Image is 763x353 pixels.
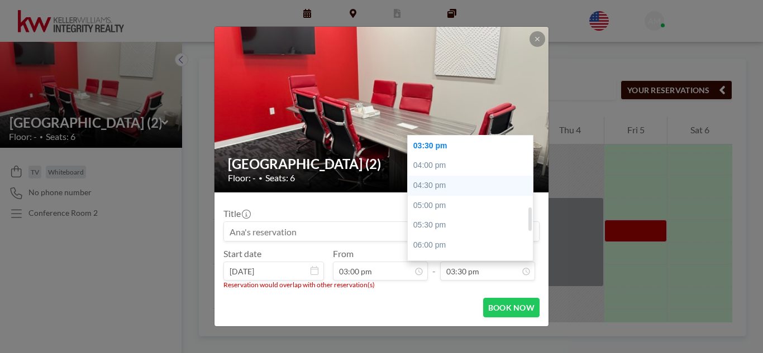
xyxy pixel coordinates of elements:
[228,172,256,183] span: Floor: -
[408,136,538,156] div: 03:30 pm
[223,208,250,219] label: Title
[223,281,540,289] li: Reservation would overlap with other reservation(s)
[265,172,295,183] span: Seats: 6
[259,174,263,182] span: •
[333,248,354,259] label: From
[408,176,538,196] div: 04:30 pm
[408,156,538,176] div: 04:00 pm
[408,255,538,275] div: 06:30 pm
[228,156,536,172] h2: [GEOGRAPHIC_DATA] (2)
[432,252,436,277] span: -
[408,215,538,235] div: 05:30 pm
[408,196,538,216] div: 05:00 pm
[223,248,261,259] label: Start date
[408,235,538,255] div: 06:00 pm
[224,222,539,241] input: Ana's reservation
[483,298,540,317] button: BOOK NOW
